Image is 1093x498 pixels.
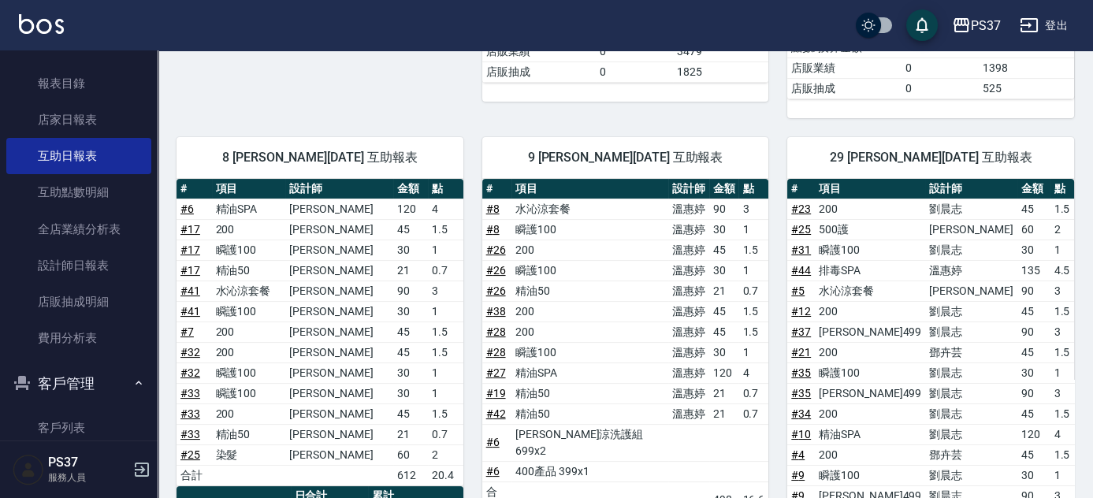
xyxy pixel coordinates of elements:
[791,243,811,256] a: #31
[177,465,212,485] td: 合計
[511,260,668,281] td: 瞬護100
[180,428,200,440] a: #33
[486,407,506,420] a: #42
[1013,11,1074,40] button: 登出
[393,444,429,465] td: 60
[1017,281,1050,301] td: 90
[285,403,393,424] td: [PERSON_NAME]
[212,383,286,403] td: 瞬護100
[393,179,429,199] th: 金額
[791,469,805,481] a: #9
[1050,444,1080,465] td: 1.5
[486,436,500,448] a: #6
[925,240,1017,260] td: 劉晨志
[815,424,925,444] td: 精油SPA
[212,403,286,424] td: 200
[212,362,286,383] td: 瞬護100
[791,284,805,297] a: #5
[482,61,597,82] td: 店販抽成
[511,321,668,342] td: 200
[668,362,709,383] td: 溫惠婷
[285,199,393,219] td: [PERSON_NAME]
[925,383,1017,403] td: 劉晨志
[428,199,463,219] td: 4
[925,465,1017,485] td: 劉晨志
[709,260,739,281] td: 30
[428,260,463,281] td: 0.7
[1017,383,1050,403] td: 90
[979,78,1074,98] td: 525
[738,219,768,240] td: 1
[195,150,444,165] span: 8 [PERSON_NAME][DATE] 互助報表
[486,346,506,359] a: #28
[1017,199,1050,219] td: 45
[212,260,286,281] td: 精油50
[673,61,768,82] td: 1825
[393,219,429,240] td: 45
[668,260,709,281] td: 溫惠婷
[596,61,673,82] td: 0
[180,325,194,338] a: #7
[815,362,925,383] td: 瞬護100
[180,387,200,400] a: #33
[925,281,1017,301] td: [PERSON_NAME]
[48,455,128,470] h5: PS37
[6,410,151,446] a: 客戶列表
[212,240,286,260] td: 瞬護100
[1050,240,1080,260] td: 1
[791,448,805,461] a: #4
[393,362,429,383] td: 30
[1050,219,1080,240] td: 2
[709,281,739,301] td: 21
[393,403,429,424] td: 45
[668,321,709,342] td: 溫惠婷
[428,281,463,301] td: 3
[815,179,925,199] th: 項目
[180,305,200,318] a: #41
[815,383,925,403] td: [PERSON_NAME]499
[1017,260,1050,281] td: 135
[285,362,393,383] td: [PERSON_NAME]
[791,407,811,420] a: #34
[815,240,925,260] td: 瞬護100
[180,264,200,277] a: #17
[511,342,668,362] td: 瞬護100
[393,301,429,321] td: 30
[709,403,739,424] td: 21
[815,444,925,465] td: 200
[738,260,768,281] td: 1
[48,470,128,485] p: 服務人員
[1017,403,1050,424] td: 45
[709,240,739,260] td: 45
[486,366,506,379] a: #27
[212,281,286,301] td: 水沁涼套餐
[212,179,286,199] th: 項目
[1017,321,1050,342] td: 90
[1050,342,1080,362] td: 1.5
[791,203,811,215] a: #23
[668,240,709,260] td: 溫惠婷
[180,346,200,359] a: #32
[428,383,463,403] td: 1
[971,16,1001,35] div: PS37
[1050,321,1080,342] td: 3
[393,199,429,219] td: 120
[787,78,902,98] td: 店販抽成
[428,403,463,424] td: 1.5
[285,383,393,403] td: [PERSON_NAME]
[668,281,709,301] td: 溫惠婷
[709,383,739,403] td: 21
[428,240,463,260] td: 1
[787,179,815,199] th: #
[393,240,429,260] td: 30
[738,403,768,424] td: 0.7
[668,219,709,240] td: 溫惠婷
[285,240,393,260] td: [PERSON_NAME]
[212,342,286,362] td: 200
[815,342,925,362] td: 200
[1017,179,1050,199] th: 金額
[428,321,463,342] td: 1.5
[925,179,1017,199] th: 設計師
[815,465,925,485] td: 瞬護100
[791,346,811,359] a: #21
